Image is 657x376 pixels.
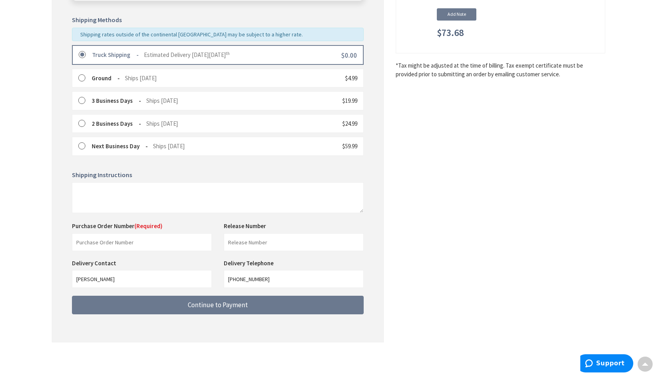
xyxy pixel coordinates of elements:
[72,296,364,314] button: Continue to Payment
[144,51,230,59] span: Estimated Delivery [DATE][DATE]
[146,120,178,127] span: Ships [DATE]
[92,142,148,150] strong: Next Business Day
[92,51,139,59] strong: Truck Shipping
[125,74,157,82] span: Ships [DATE]
[72,17,364,24] h5: Shipping Methods
[342,120,357,127] span: $24.99
[153,142,185,150] span: Ships [DATE]
[146,97,178,104] span: Ships [DATE]
[226,51,230,56] sup: th
[92,120,141,127] strong: 2 Business Days
[437,28,464,38] span: $73.68
[188,300,248,309] span: Continue to Payment
[345,74,357,82] span: $4.99
[342,97,357,104] span: $19.99
[396,61,605,78] : *Tax might be adjusted at the time of billing. Tax exempt certificate must be provided prior to s...
[341,51,357,60] span: $0.00
[92,97,141,104] strong: 3 Business Days
[92,74,120,82] strong: Ground
[72,171,132,179] span: Shipping Instructions
[224,259,276,267] label: Delivery Telephone
[134,222,162,230] span: (Required)
[342,142,357,150] span: $59.99
[224,222,266,230] label: Release Number
[72,233,212,251] input: Purchase Order Number
[580,354,633,374] iframe: Opens a widget where you can find more information
[72,222,162,230] label: Purchase Order Number
[72,259,118,267] label: Delivery Contact
[80,31,303,38] span: Shipping rates outside of the continental [GEOGRAPHIC_DATA] may be subject to a higher rate.
[224,233,364,251] input: Release Number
